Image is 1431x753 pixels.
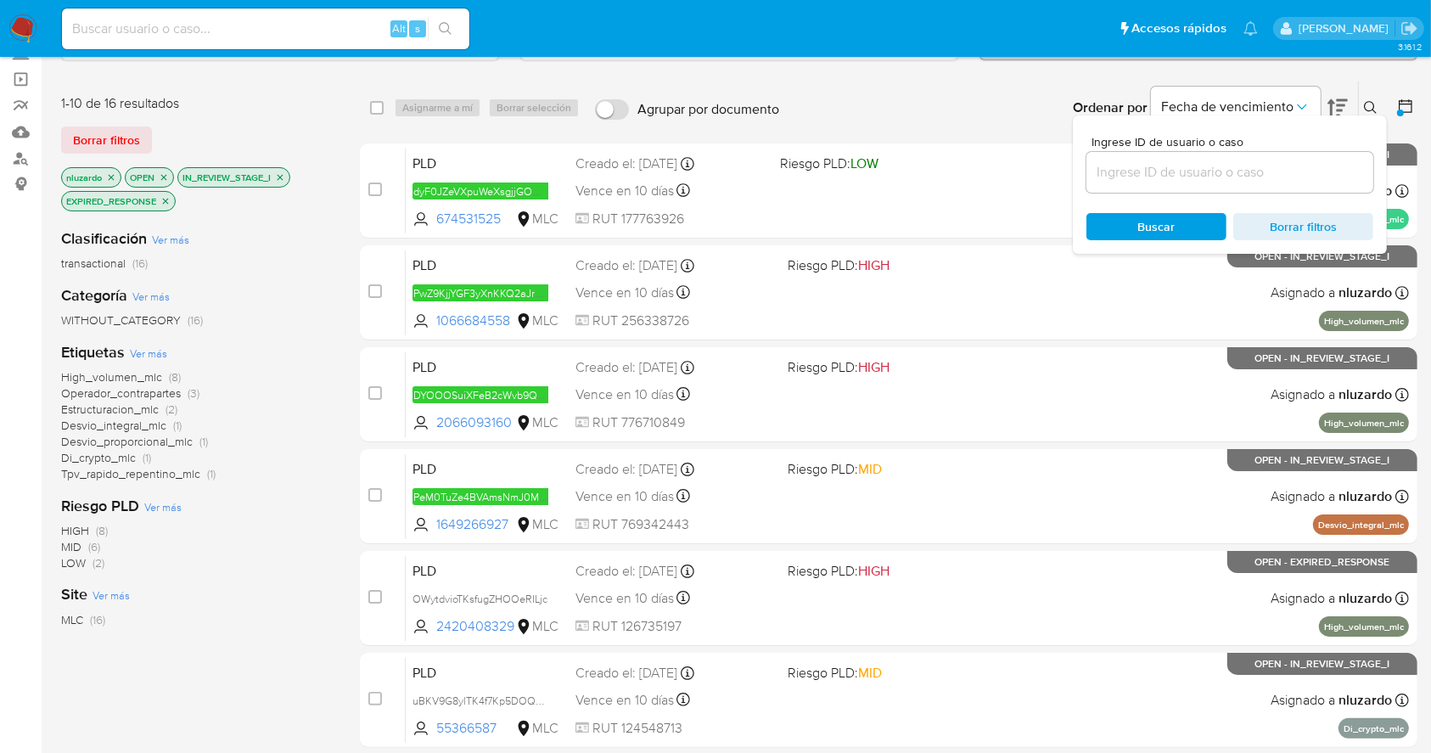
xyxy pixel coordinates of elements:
[1400,20,1418,37] a: Salir
[62,18,469,40] input: Buscar usuario o caso...
[1243,21,1258,36] a: Notificaciones
[392,20,406,37] span: Alt
[1398,40,1423,53] span: 3.161.2
[1299,20,1395,37] p: nicolas.luzardo@mercadolibre.com
[428,17,463,41] button: search-icon
[1131,20,1226,37] span: Accesos rápidos
[415,20,420,37] span: s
